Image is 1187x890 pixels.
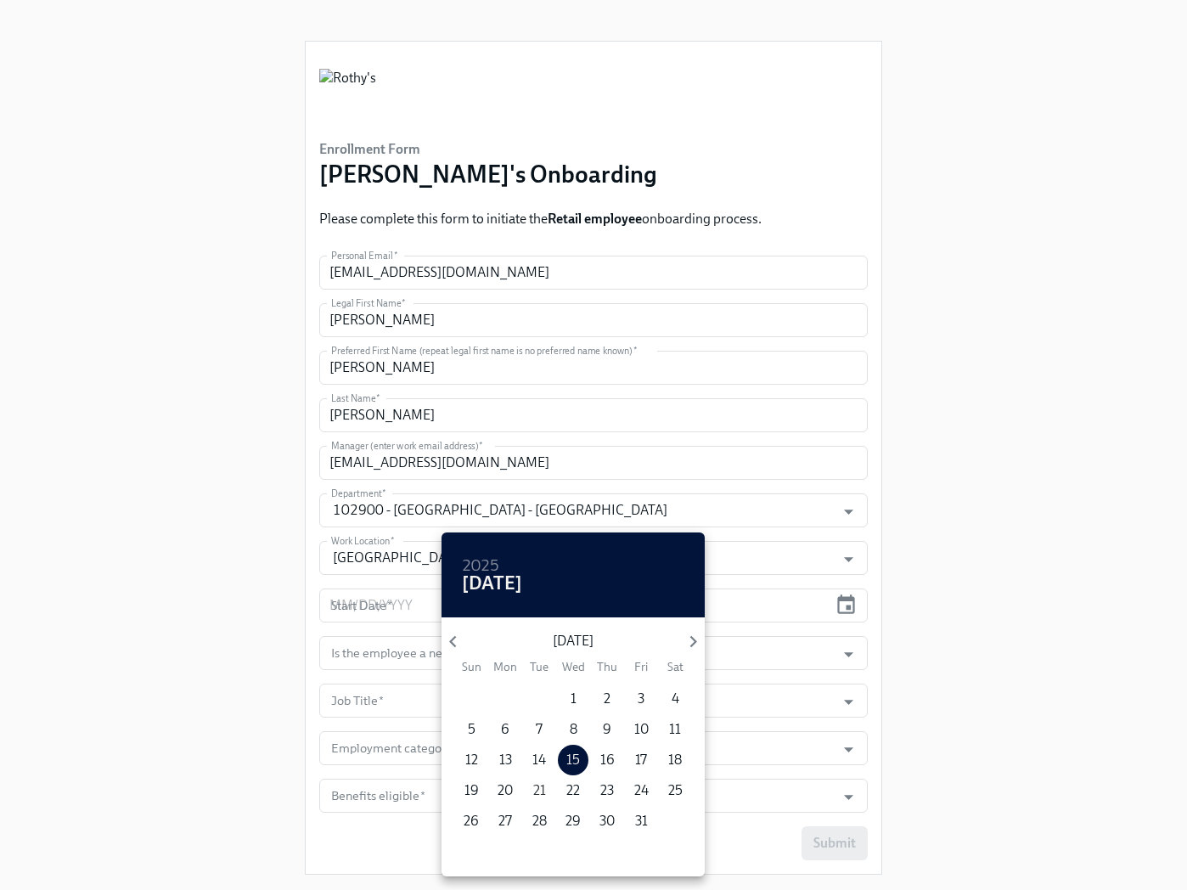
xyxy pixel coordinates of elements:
[524,714,554,745] button: 7
[499,751,512,769] p: 13
[456,745,487,775] button: 12
[558,714,588,745] button: 8
[558,745,588,775] button: 15
[464,632,681,651] p: [DATE]
[456,659,487,675] span: Sun
[468,720,475,739] p: 5
[635,812,648,831] p: 31
[462,553,499,580] h6: 2025
[465,751,478,769] p: 12
[660,714,690,745] button: 11
[668,751,682,769] p: 18
[660,775,690,806] button: 25
[462,571,522,596] h4: [DATE]
[592,806,622,836] button: 30
[600,781,614,800] p: 23
[566,781,580,800] p: 22
[626,714,656,745] button: 10
[603,720,611,739] p: 9
[592,775,622,806] button: 23
[456,714,487,745] button: 5
[660,659,690,675] span: Sat
[626,659,656,675] span: Fri
[498,781,513,800] p: 20
[566,751,580,769] p: 15
[558,659,588,675] span: Wed
[456,806,487,836] button: 26
[533,781,546,800] p: 21
[660,684,690,714] button: 4
[558,775,588,806] button: 22
[524,806,554,836] button: 28
[462,575,522,592] button: [DATE]
[634,720,649,739] p: 10
[626,745,656,775] button: 17
[565,812,581,831] p: 29
[536,720,543,739] p: 7
[532,812,547,831] p: 28
[626,684,656,714] button: 3
[672,690,679,708] p: 4
[599,812,615,831] p: 30
[668,781,683,800] p: 25
[570,720,577,739] p: 8
[635,751,647,769] p: 17
[532,751,546,769] p: 14
[592,684,622,714] button: 2
[660,745,690,775] button: 18
[600,751,615,769] p: 16
[490,775,520,806] button: 20
[669,720,681,739] p: 11
[498,812,512,831] p: 27
[604,690,610,708] p: 2
[558,806,588,836] button: 29
[490,659,520,675] span: Mon
[501,720,509,739] p: 6
[524,659,554,675] span: Tue
[592,714,622,745] button: 9
[524,745,554,775] button: 14
[462,558,499,575] button: 2025
[464,781,479,800] p: 19
[490,714,520,745] button: 6
[571,690,577,708] p: 1
[592,745,622,775] button: 16
[638,690,644,708] p: 3
[464,812,479,831] p: 26
[626,806,656,836] button: 31
[524,775,554,806] button: 21
[558,684,588,714] button: 1
[490,806,520,836] button: 27
[592,659,622,675] span: Thu
[626,775,656,806] button: 24
[490,745,520,775] button: 13
[634,781,649,800] p: 24
[456,775,487,806] button: 19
